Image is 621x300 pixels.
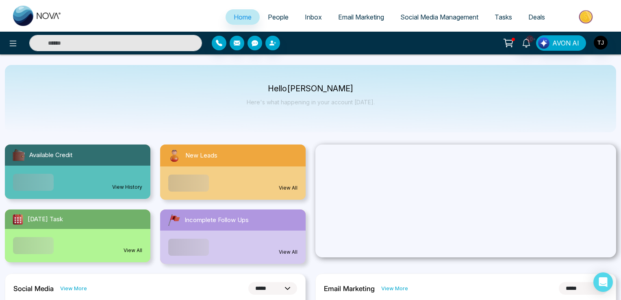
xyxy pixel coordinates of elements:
a: View History [112,183,142,191]
p: Hello [PERSON_NAME] [247,85,375,92]
a: Social Media Management [392,9,486,25]
a: View More [381,285,408,292]
span: Available Credit [29,151,72,160]
span: Deals [528,13,545,21]
button: AVON AI [536,35,586,51]
img: followUps.svg [167,213,181,227]
a: Home [226,9,260,25]
span: Incomplete Follow Ups [185,216,249,225]
span: AVON AI [552,38,579,48]
a: View All [279,184,297,192]
a: Inbox [297,9,330,25]
a: Deals [520,9,553,25]
span: Inbox [305,13,322,21]
a: View All [279,248,297,256]
img: Lead Flow [538,37,549,49]
span: Email Marketing [338,13,384,21]
span: Home [234,13,252,21]
span: [DATE] Task [28,215,63,224]
img: Nova CRM Logo [13,6,62,26]
div: Open Intercom Messenger [593,272,613,292]
span: Tasks [495,13,512,21]
p: Here's what happening in your account [DATE]. [247,99,375,106]
img: todayTask.svg [11,213,24,226]
a: 10+ [517,35,536,50]
a: People [260,9,297,25]
span: Social Media Management [400,13,478,21]
img: availableCredit.svg [11,148,26,162]
a: Tasks [486,9,520,25]
a: New LeadsView All [155,145,310,200]
span: New Leads [185,151,217,160]
a: View All [124,247,142,254]
img: User Avatar [594,36,608,50]
a: Email Marketing [330,9,392,25]
a: Incomplete Follow UpsView All [155,209,310,264]
h2: Email Marketing [324,285,375,293]
img: newLeads.svg [167,148,182,163]
h2: Social Media [13,285,54,293]
img: Market-place.gif [557,8,616,26]
span: People [268,13,289,21]
span: 10+ [526,35,534,43]
a: View More [60,285,87,292]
